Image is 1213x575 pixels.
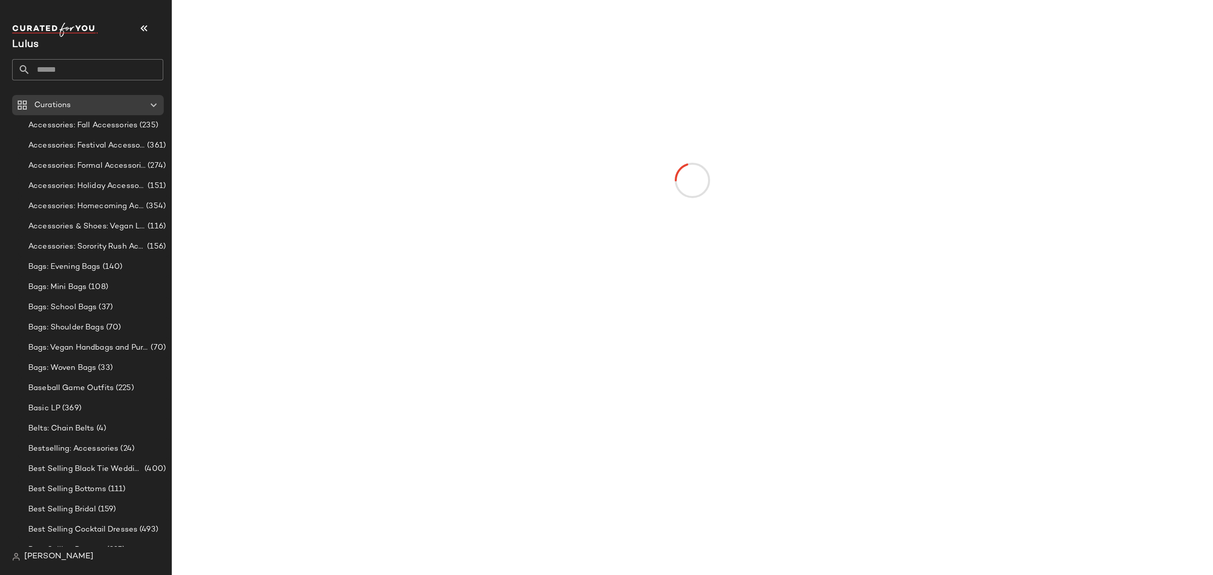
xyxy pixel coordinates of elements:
[28,382,114,394] span: Baseball Game Outfits
[28,261,101,273] span: Bags: Evening Bags
[24,551,94,563] span: [PERSON_NAME]
[143,463,166,475] span: (400)
[114,382,134,394] span: (225)
[28,140,145,152] span: Accessories: Festival Accessories
[34,100,71,111] span: Curations
[28,403,60,414] span: Basic LP
[144,201,166,212] span: (354)
[28,160,146,172] span: Accessories: Formal Accessories
[12,39,38,50] span: Current Company Name
[28,544,105,556] span: Best Selling Dresses
[145,140,166,152] span: (361)
[146,180,166,192] span: (151)
[28,221,146,232] span: Accessories & Shoes: Vegan Leather
[28,302,97,313] span: Bags: School Bags
[101,261,123,273] span: (140)
[28,281,86,293] span: Bags: Mini Bags
[137,524,158,536] span: (493)
[118,443,134,455] span: (24)
[28,524,137,536] span: Best Selling Cocktail Dresses
[86,281,108,293] span: (108)
[105,544,125,556] span: (825)
[96,362,113,374] span: (33)
[28,463,143,475] span: Best Selling Black Tie Wedding Guest
[146,160,166,172] span: (274)
[96,504,116,515] span: (159)
[28,120,137,131] span: Accessories: Fall Accessories
[106,484,126,495] span: (111)
[146,221,166,232] span: (116)
[28,322,104,333] span: Bags: Shoulder Bags
[28,484,106,495] span: Best Selling Bottoms
[145,241,166,253] span: (156)
[28,201,144,212] span: Accessories: Homecoming Accessories
[12,553,20,561] img: svg%3e
[28,241,145,253] span: Accessories: Sorority Rush Accessories
[104,322,121,333] span: (70)
[95,423,106,435] span: (4)
[28,342,149,354] span: Bags: Vegan Handbags and Purses
[60,403,81,414] span: (369)
[149,342,166,354] span: (70)
[28,443,118,455] span: Bestselling: Accessories
[28,504,96,515] span: Best Selling Bridal
[28,362,96,374] span: Bags: Woven Bags
[28,180,146,192] span: Accessories: Holiday Accessories
[137,120,158,131] span: (235)
[28,423,95,435] span: Belts: Chain Belts
[12,23,98,37] img: cfy_white_logo.C9jOOHJF.svg
[97,302,113,313] span: (37)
